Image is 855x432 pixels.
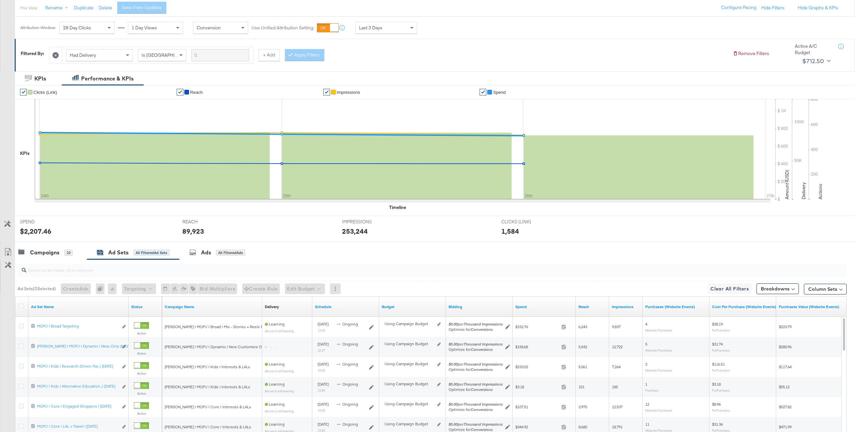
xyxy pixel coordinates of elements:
[26,261,769,274] input: Search Ad Set Name, ID or Objective
[645,408,672,412] sub: Website Purchases
[449,304,510,309] a: Shows your bid and optimisation settings for this Ad Set.
[795,43,832,55] div: Active A/C Budget
[515,384,559,389] span: $3.18
[37,364,118,371] a: MOFU | Kids | Research-Driven Par...| [DATE]
[712,342,723,347] span: $31.74
[20,89,27,95] a: ✔
[817,184,823,199] text: Actions
[37,364,118,369] div: MOFU | Kids | Research-Driven Par...| [DATE]
[182,226,204,236] div: 89,923
[265,409,295,413] sub: Ad set is still learning.
[96,283,108,294] div: 0
[779,304,840,309] a: The total value of the purchase actions tracked by your Custom Audience pixel on your website aft...
[323,89,330,95] a: ✔
[265,321,285,327] span: Learning
[201,249,211,256] div: Ads
[712,382,721,387] span: $3.18
[20,5,38,11] div: This View:
[342,362,358,367] span: ongoing
[645,342,647,347] span: 5
[449,327,503,332] div: Optimize for
[318,321,329,327] span: [DATE]
[612,424,623,429] span: 18,791
[20,219,70,225] span: SPEND
[384,401,436,407] div: Using Campaign Budget
[318,402,329,407] span: [DATE]
[318,348,325,352] sub: 16:27
[712,362,725,367] span: $116.51
[342,402,358,407] span: ongoing
[337,90,360,95] span: Impressions
[578,344,587,349] span: 5,542
[784,170,790,199] text: Amount (USD)
[612,364,621,369] span: 7,264
[449,387,503,392] div: Optimize for
[31,304,126,309] a: Your Ad Set name.
[37,424,118,431] a: MOFU | Core | LAL + Travel | [DATE]
[464,321,503,327] em: Thousand Impressions
[37,323,118,329] div: MOFU | Broad Targeting
[645,362,647,367] span: 2
[578,304,607,309] a: The number of people your ad was served to.
[471,327,493,332] em: Conversions
[449,402,458,407] em: $0.00
[134,411,149,416] label: Active
[265,389,295,393] sub: Ad set is still learning.
[318,408,325,412] sub: 15:50
[134,351,149,356] label: Active
[182,219,232,225] span: REACH
[779,384,790,389] span: $55.12
[265,304,279,309] div: Delivery
[449,422,458,427] em: $0.00
[645,402,649,407] span: 12
[318,342,329,347] span: [DATE]
[64,250,72,256] div: 10
[449,342,503,347] span: per
[34,75,46,82] div: KPIs
[612,384,618,389] span: 185
[645,382,647,387] span: 1
[464,382,503,387] em: Thousand Impressions
[779,424,792,429] span: $471.99
[449,362,458,367] em: $0.00
[612,304,640,309] a: The number of times your ad was served. On mobile apps an ad is counted as served the first time ...
[18,286,56,292] div: Ad Sets ( 0 Selected)
[802,56,824,66] div: $712.50
[191,49,249,61] input: Enter a search term
[384,341,436,347] div: Using Campaign Budget
[645,368,672,372] sub: Website Purchases
[165,364,250,369] span: [PERSON_NAME] | MOFU | Kids | Interests & LALs
[710,285,749,293] span: Clear All Filters
[318,328,325,332] sub: 11:26
[165,304,260,309] a: Your campaign name.
[342,219,392,225] span: IMPRESSIONS
[384,321,436,327] div: Using Campaign Budget
[471,407,493,412] em: Conversions
[578,424,587,429] span: 8,680
[515,324,559,329] span: $152.76
[800,56,832,66] button: $712.50
[449,382,458,387] em: $0.00
[74,5,94,11] button: Duplicate
[37,424,118,429] div: MOFU | Core | LAL + Travel | [DATE]
[449,342,458,347] em: $0.00
[779,324,792,329] span: $223.79
[99,5,112,11] button: Delete
[37,404,118,411] a: MOFU | Core | Engaged Shoppers | [DATE]
[251,25,314,31] label: Use Unified Attribution Setting:
[177,89,183,95] a: ✔
[515,304,573,309] a: The total amount spent to date.
[37,384,118,389] div: MOFU | Kids | Alternative Education...| [DATE]
[382,304,443,309] a: Shows the current budget of Ad Set.
[779,404,792,409] span: $527.82
[20,150,30,157] div: KPIs
[342,342,358,347] span: ongoing
[756,283,799,294] button: Breakdowns
[37,404,118,409] div: MOFU | Core | Engaged Shoppers | [DATE]
[449,321,503,327] span: per
[645,348,672,352] sub: Website Purchases
[33,90,57,95] span: Clicks (Link)
[612,344,623,349] span: 12,722
[471,367,493,372] em: Conversions
[134,391,149,396] label: Active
